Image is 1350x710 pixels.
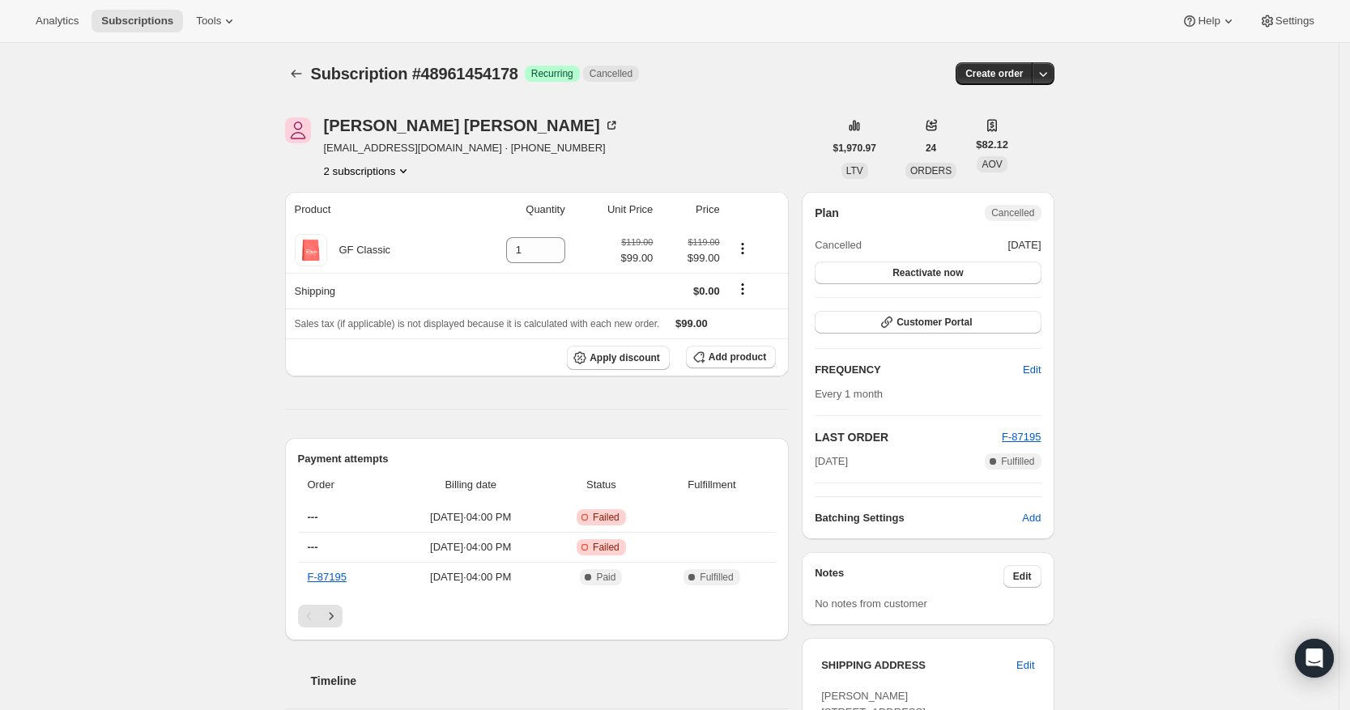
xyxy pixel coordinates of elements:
h2: Timeline [311,673,790,689]
span: Cancelled [991,206,1034,219]
button: Apply discount [567,346,670,370]
div: Open Intercom Messenger [1295,639,1334,678]
h2: Payment attempts [298,451,777,467]
span: Reactivate now [892,266,963,279]
span: Fulfilled [700,571,733,584]
button: Add [1012,505,1050,531]
span: Analytics [36,15,79,28]
span: Sales tax (if applicable) is not displayed because it is calculated with each new order. [295,318,660,329]
th: Unit Price [570,192,658,227]
span: Cancelled [815,237,862,253]
th: Product [285,192,461,227]
span: Edit [1023,362,1041,378]
span: Create order [965,67,1023,80]
button: Subscriptions [92,10,183,32]
span: $1,970.97 [833,142,876,155]
span: Edit [1013,570,1032,583]
span: Johnny Santiago [285,117,311,143]
span: Subscriptions [101,15,173,28]
button: Reactivate now [815,261,1041,284]
span: $99.00 [675,317,708,329]
span: [DATE] [1008,237,1041,253]
button: Settings [1250,10,1324,32]
span: Cancelled [590,67,632,80]
button: Analytics [26,10,88,32]
span: Recurring [531,67,573,80]
span: 24 [926,142,936,155]
button: Add product [686,346,776,368]
button: Edit [1013,357,1050,383]
span: Customer Portal [896,316,972,329]
span: [DATE] · 04:00 PM [396,569,545,585]
span: ORDERS [910,165,952,176]
th: Quantity [461,192,570,227]
button: Customer Portal [815,311,1041,334]
a: F-87195 [308,571,347,583]
th: Price [658,192,724,227]
span: Status [555,477,648,493]
h3: SHIPPING ADDRESS [821,657,1016,674]
span: Every 1 month [815,388,883,400]
span: [EMAIL_ADDRESS][DOMAIN_NAME] · [PHONE_NUMBER] [324,140,620,156]
small: $119.00 [688,237,719,247]
span: Tools [196,15,221,28]
span: Help [1198,15,1220,28]
button: Edit [1007,653,1044,678]
small: $119.00 [621,237,653,247]
h6: Batching Settings [815,510,1022,526]
span: Fulfilled [1001,455,1034,468]
span: Failed [593,511,620,524]
h2: FREQUENCY [815,362,1023,378]
button: Next [320,605,343,627]
button: Tools [186,10,247,32]
span: Add [1022,510,1041,526]
div: GF Classic [327,242,391,258]
button: Product actions [730,240,756,257]
button: Edit [1003,565,1041,588]
span: AOV [982,159,1002,170]
span: Paid [596,571,615,584]
button: 24 [916,137,946,159]
span: Edit [1016,657,1034,674]
span: No notes from customer [815,597,927,610]
button: Create order [956,62,1033,85]
span: $0.00 [693,285,720,297]
h3: Notes [815,565,1003,588]
span: LTV [846,165,863,176]
span: [DATE] · 04:00 PM [396,539,545,555]
button: Product actions [324,163,412,179]
nav: Pagination [298,605,777,627]
button: $1,970.97 [824,137,886,159]
span: $99.00 [662,250,719,266]
span: Add product [709,351,766,364]
button: Help [1172,10,1246,32]
span: --- [308,541,318,553]
span: Failed [593,541,620,554]
th: Order [298,467,392,503]
span: Fulfillment [658,477,766,493]
span: $99.00 [621,250,654,266]
span: --- [308,511,318,523]
span: Apply discount [590,351,660,364]
button: Shipping actions [730,280,756,298]
span: Billing date [396,477,545,493]
button: F-87195 [1002,429,1041,445]
span: $82.12 [976,137,1008,153]
span: Settings [1275,15,1314,28]
div: [PERSON_NAME] [PERSON_NAME] [324,117,620,134]
a: F-87195 [1002,431,1041,443]
th: Shipping [285,273,461,308]
h2: LAST ORDER [815,429,1002,445]
span: [DATE] [815,453,848,470]
span: [DATE] · 04:00 PM [396,509,545,525]
span: Subscription #48961454178 [311,65,518,83]
h2: Plan [815,205,839,221]
button: Subscriptions [285,62,308,85]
